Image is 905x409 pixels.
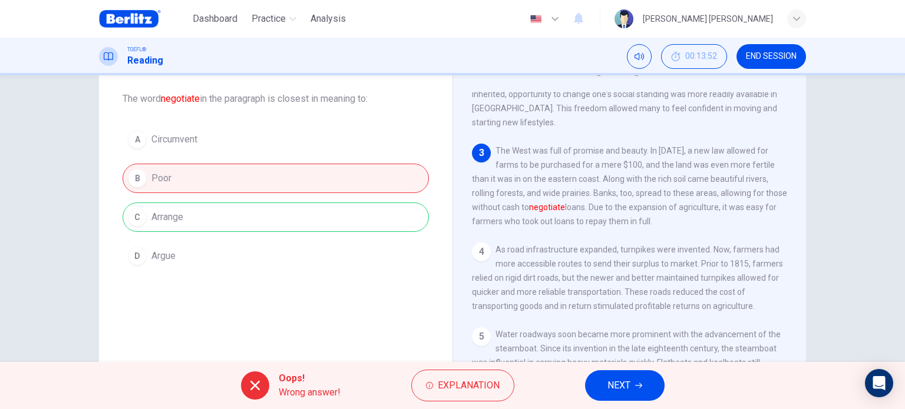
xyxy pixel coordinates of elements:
[736,44,806,69] button: END SESSION
[746,52,797,61] span: END SESSION
[193,12,237,26] span: Dashboard
[585,370,665,401] button: NEXT
[306,8,351,29] button: Analysis
[311,12,346,26] span: Analysis
[188,8,242,29] button: Dashboard
[607,377,630,394] span: NEXT
[127,45,146,54] span: TOEFL®
[438,377,500,394] span: Explanation
[472,245,783,311] span: As road infrastructure expanded, turnpikes were invented. Now, farmers had more accessible routes...
[627,44,652,69] div: Mute
[472,327,491,346] div: 5
[99,7,161,31] img: Berlitz Brasil logo
[615,9,633,28] img: Profile picture
[472,146,787,226] span: The West was full of promise and beauty. In [DATE], a new law allowed for farms to be purchased f...
[472,242,491,261] div: 4
[123,92,429,106] span: The word in the paragraph is closest in meaning to:
[643,12,773,26] div: [PERSON_NAME] [PERSON_NAME]
[529,15,543,24] img: en
[127,54,163,68] h1: Reading
[865,369,893,397] div: Open Intercom Messenger
[279,385,341,400] span: Wrong answer!
[529,202,565,212] font: negotiate
[99,7,188,31] a: Berlitz Brasil logo
[685,52,717,61] span: 00:13:52
[161,93,200,104] font: negotiate
[252,12,286,26] span: Practice
[247,8,301,29] button: Practice
[472,144,491,162] div: 3
[411,370,514,401] button: Explanation
[661,44,727,69] button: 00:13:52
[661,44,727,69] div: Hide
[279,371,341,385] span: Oops!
